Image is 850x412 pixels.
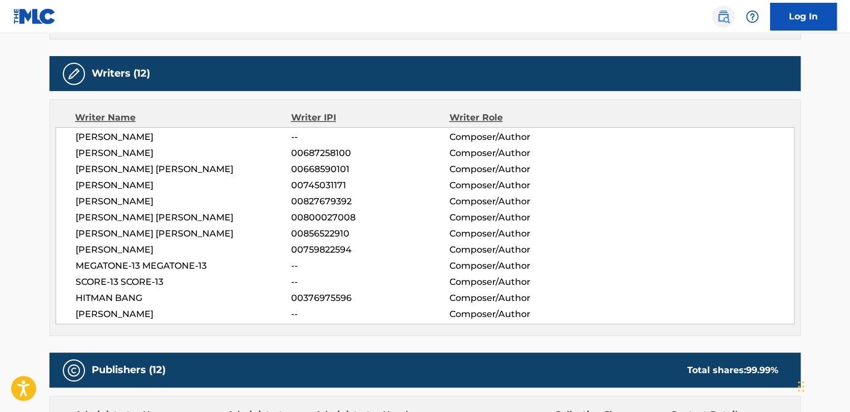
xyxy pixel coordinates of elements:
span: Composer/Author [449,308,593,321]
span: MEGATONE-13 MEGATONE-13 [76,259,291,273]
a: Public Search [712,6,734,28]
iframe: Chat Widget [794,359,850,412]
img: Publishers [67,364,81,377]
div: Help [741,6,763,28]
span: -- [291,259,449,273]
span: [PERSON_NAME] [76,179,291,192]
span: [PERSON_NAME] [PERSON_NAME] [76,227,291,240]
h5: Publishers (12) [92,364,166,376]
span: -- [291,308,449,321]
span: 00376975596 [291,292,449,305]
span: 00856522910 [291,227,449,240]
div: Writer Name [75,111,291,124]
span: Composer/Author [449,292,593,305]
span: [PERSON_NAME] [76,195,291,208]
span: Composer/Author [449,195,593,208]
span: Composer/Author [449,179,593,192]
span: HITMAN BANG [76,292,291,305]
div: Writer IPI [291,111,449,124]
span: -- [291,275,449,289]
img: search [717,10,730,23]
a: Log In [770,3,837,31]
img: Writers [67,67,81,81]
span: 99.99 % [746,365,778,375]
span: Composer/Author [449,275,593,289]
span: [PERSON_NAME] [PERSON_NAME] [76,163,291,176]
span: Composer/Author [449,243,593,257]
div: Total shares: [687,364,778,377]
span: [PERSON_NAME] [76,130,291,144]
span: [PERSON_NAME] [PERSON_NAME] [76,211,291,224]
span: 00745031171 [291,179,449,192]
span: 00668590101 [291,163,449,176]
div: Writer Role [449,111,593,124]
span: SCORE-13 SCORE-13 [76,275,291,289]
span: 00827679392 [291,195,449,208]
span: -- [291,130,449,144]
h5: Writers (12) [92,67,150,80]
span: Composer/Author [449,227,593,240]
span: 00800027008 [291,211,449,224]
div: Drag [798,370,804,403]
img: help [746,10,759,23]
span: [PERSON_NAME] [76,147,291,160]
span: Composer/Author [449,130,593,144]
span: Composer/Author [449,211,593,224]
span: Composer/Author [449,163,593,176]
span: [PERSON_NAME] [76,243,291,257]
span: Composer/Author [449,259,593,273]
img: MLC Logo [13,8,56,24]
span: 00687258100 [291,147,449,160]
span: 00759822594 [291,243,449,257]
span: [PERSON_NAME] [76,308,291,321]
span: Composer/Author [449,147,593,160]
